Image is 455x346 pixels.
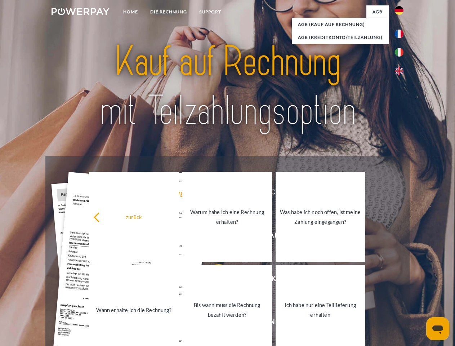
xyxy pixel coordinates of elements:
img: de [395,6,403,15]
a: AGB (Kreditkonto/Teilzahlung) [292,31,389,44]
iframe: Schaltfläche zum Öffnen des Messaging-Fensters [426,317,449,340]
img: it [395,48,403,57]
a: DIE RECHNUNG [144,5,193,18]
div: Was habe ich noch offen, ist meine Zahlung eingegangen? [280,207,361,227]
a: Home [117,5,144,18]
a: AGB (Kauf auf Rechnung) [292,18,389,31]
div: zurück [93,212,174,222]
a: agb [366,5,389,18]
img: logo-powerpay-white.svg [52,8,110,15]
div: Ich habe nur eine Teillieferung erhalten [280,300,361,320]
img: title-powerpay_de.svg [69,35,386,138]
a: SUPPORT [193,5,227,18]
img: en [395,67,403,75]
div: Wann erhalte ich die Rechnung? [93,305,174,315]
img: fr [395,30,403,38]
a: Was habe ich noch offen, ist meine Zahlung eingegangen? [276,172,365,262]
div: Warum habe ich eine Rechnung erhalten? [187,207,268,227]
div: Bis wann muss die Rechnung bezahlt werden? [187,300,268,320]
